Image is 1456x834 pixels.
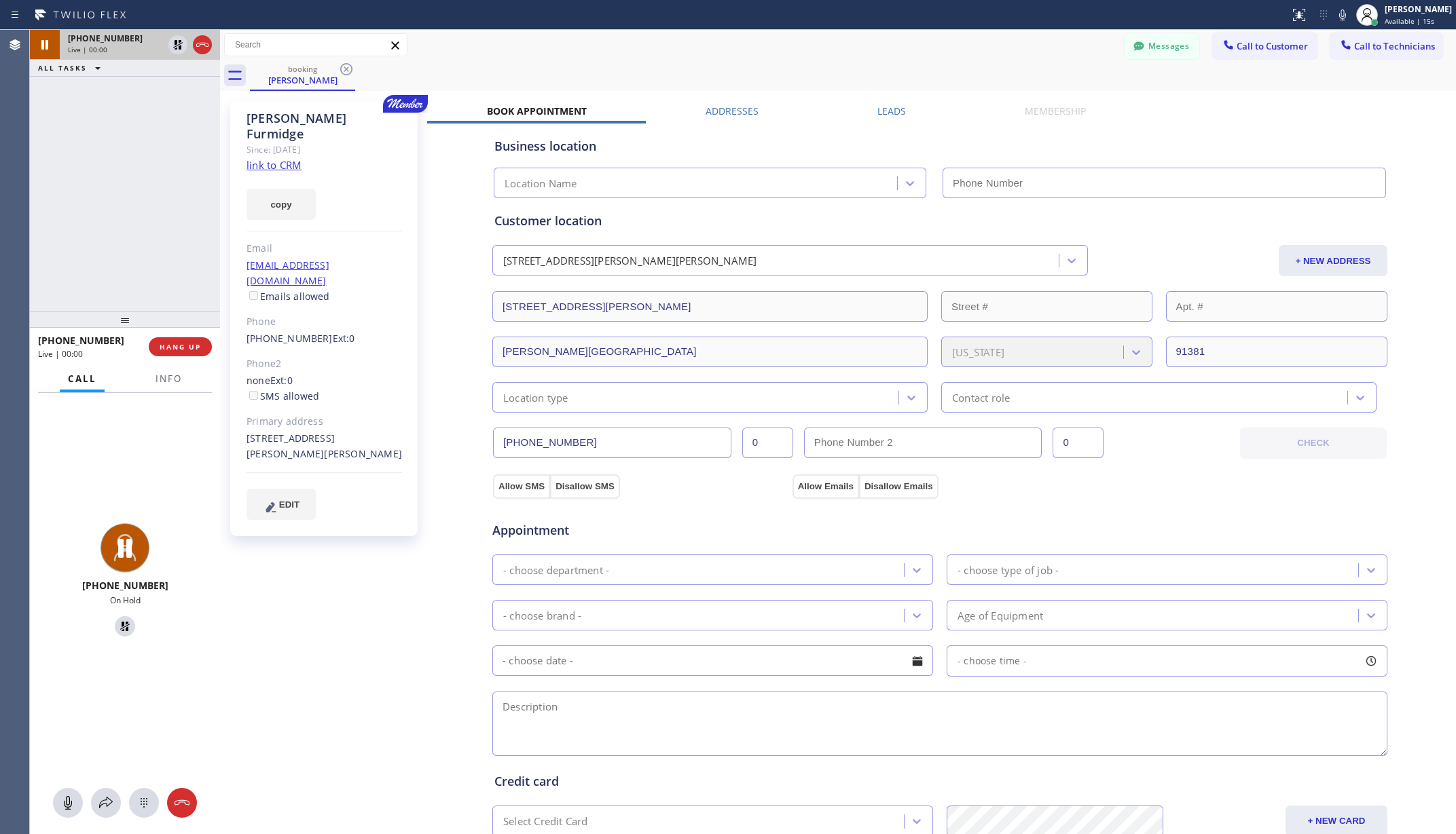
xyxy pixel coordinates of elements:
input: Apt. # [1166,291,1388,322]
button: HANG UP [149,337,212,356]
button: Open dialpad [129,788,159,818]
button: Allow SMS [493,474,550,499]
div: booking [251,64,354,74]
input: Ext. [742,428,793,458]
button: CHECK [1240,428,1387,459]
div: Phone [247,314,402,330]
button: copy [247,189,316,220]
button: Disallow Emails [859,474,939,499]
div: [PERSON_NAME] [251,74,354,86]
label: Leads [877,105,906,117]
input: Ext. 2 [1053,428,1104,458]
span: Call [68,373,96,385]
label: Emails allowed [247,290,330,303]
span: Call to Customer [1237,40,1308,52]
input: Address [492,291,928,322]
input: Phone Number [943,168,1386,198]
input: Phone Number 2 [804,428,1042,458]
button: Unhold Customer [168,35,187,54]
div: - choose type of job - [958,562,1059,577]
div: none [247,373,402,404]
div: Phone2 [247,356,402,372]
input: Phone Number [493,428,731,458]
a: [EMAIL_ADDRESS][DOMAIN_NAME] [247,259,329,287]
div: Denise Furmidge [251,60,354,90]
span: [PHONE_NUMBER] [68,33,143,44]
span: ALL TASKS [38,63,87,73]
button: ALL TASKS [30,60,114,76]
div: [PERSON_NAME] Furmidge [247,111,402,142]
span: Live | 00:00 [68,45,107,54]
div: Customer location [494,212,1385,230]
div: Location Name [505,176,577,191]
div: Contact role [952,390,1010,405]
button: + NEW ADDRESS [1279,245,1387,276]
button: Open directory [91,788,121,818]
label: SMS allowed [247,390,319,402]
span: [PHONE_NUMBER] [38,334,124,347]
span: Ext: 0 [270,374,293,387]
button: Call [60,366,105,392]
span: Live | 00:00 [38,348,83,360]
div: Email [247,241,402,257]
a: link to CRM [247,158,302,172]
button: Mute [53,788,83,818]
input: - choose date - [492,645,933,676]
span: Call to Technicians [1354,40,1435,52]
button: EDIT [247,489,316,520]
div: Since: [DATE] [247,142,402,157]
button: Hang up [167,788,197,818]
button: Call to Customer [1213,33,1317,59]
div: [STREET_ADDRESS][PERSON_NAME][PERSON_NAME] [503,253,757,269]
button: Hang up [193,35,212,54]
label: Book Appointment [487,105,587,117]
span: EDIT [279,499,299,510]
a: [PHONE_NUMBER] [247,332,333,345]
input: Street # [941,291,1152,322]
span: Ext: 0 [333,332,355,345]
button: Disallow SMS [550,474,620,499]
span: Appointment [492,521,789,539]
input: Emails allowed [249,291,258,300]
button: Unhold Customer [115,616,135,637]
span: On Hold [110,594,141,606]
span: Available | 15s [1385,16,1434,26]
div: Select Credit Card [503,814,588,829]
div: - choose department - [503,562,609,577]
div: Credit card [494,772,1385,791]
button: Mute [1333,5,1352,24]
button: Allow Emails [793,474,859,499]
div: [PERSON_NAME] [1385,3,1452,15]
input: Search [225,34,407,56]
input: City [492,337,928,367]
label: Addresses [706,105,759,117]
div: Primary address [247,414,402,430]
button: Call to Technicians [1330,33,1442,59]
div: Age of Equipment [958,607,1043,623]
input: ZIP [1166,337,1388,367]
div: Business location [494,137,1385,155]
span: Info [156,373,182,385]
label: Membership [1025,105,1086,117]
span: [PHONE_NUMBER] [82,579,168,592]
div: - choose brand - [503,607,581,623]
div: [STREET_ADDRESS][PERSON_NAME][PERSON_NAME] [247,431,402,462]
button: Info [147,366,190,392]
span: - choose time - [958,654,1027,667]
div: Location type [503,390,568,405]
input: SMS allowed [249,391,258,400]
button: Messages [1125,33,1199,59]
span: HANG UP [160,342,201,352]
